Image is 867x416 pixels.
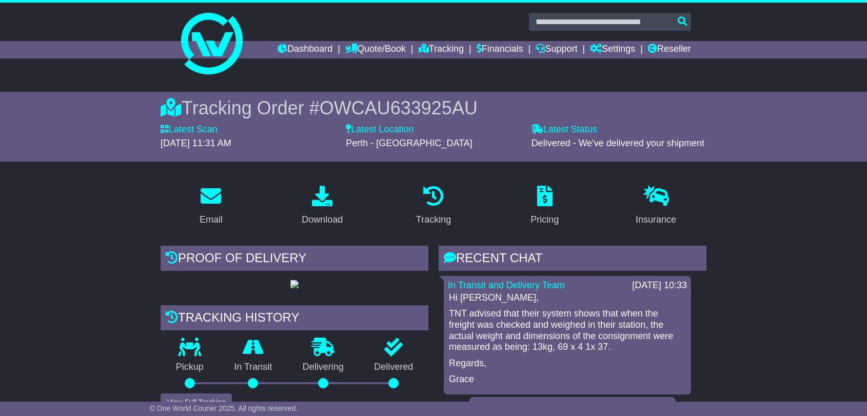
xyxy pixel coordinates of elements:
[531,138,704,148] span: Delivered - We've delivered your shipment
[161,138,231,148] span: [DATE] 11:31 AM
[530,213,559,227] div: Pricing
[295,182,349,230] a: Download
[419,41,464,58] a: Tracking
[346,138,472,148] span: Perth - [GEOGRAPHIC_DATA]
[439,246,706,273] div: RECENT CHAT
[632,280,687,291] div: [DATE] 10:33
[359,362,429,373] p: Delivered
[193,182,229,230] a: Email
[449,374,686,385] p: Grace
[290,280,299,288] img: GetPodImage
[629,182,683,230] a: Insurance
[477,41,523,58] a: Financials
[448,280,565,290] a: In Transit and Delivery Team
[287,362,359,373] p: Delivering
[161,362,219,373] p: Pickup
[648,41,691,58] a: Reseller
[161,305,428,333] div: Tracking history
[320,97,478,118] span: OWCAU633925AU
[449,308,686,352] p: TNT advised that their system shows that when the freight was checked and weighed in their statio...
[345,41,406,58] a: Quote/Book
[161,124,218,135] label: Latest Scan
[161,393,232,411] button: View Full Tracking
[302,213,343,227] div: Download
[531,124,597,135] label: Latest Status
[449,358,686,369] p: Regards,
[200,213,223,227] div: Email
[278,41,332,58] a: Dashboard
[161,246,428,273] div: Proof of Delivery
[636,213,676,227] div: Insurance
[409,182,458,230] a: Tracking
[524,182,565,230] a: Pricing
[161,97,706,119] div: Tracking Order #
[590,41,635,58] a: Settings
[416,213,451,227] div: Tracking
[219,362,288,373] p: In Transit
[449,292,686,304] p: Hi [PERSON_NAME],
[536,41,577,58] a: Support
[346,124,413,135] label: Latest Location
[150,404,298,412] span: © One World Courier 2025. All rights reserved.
